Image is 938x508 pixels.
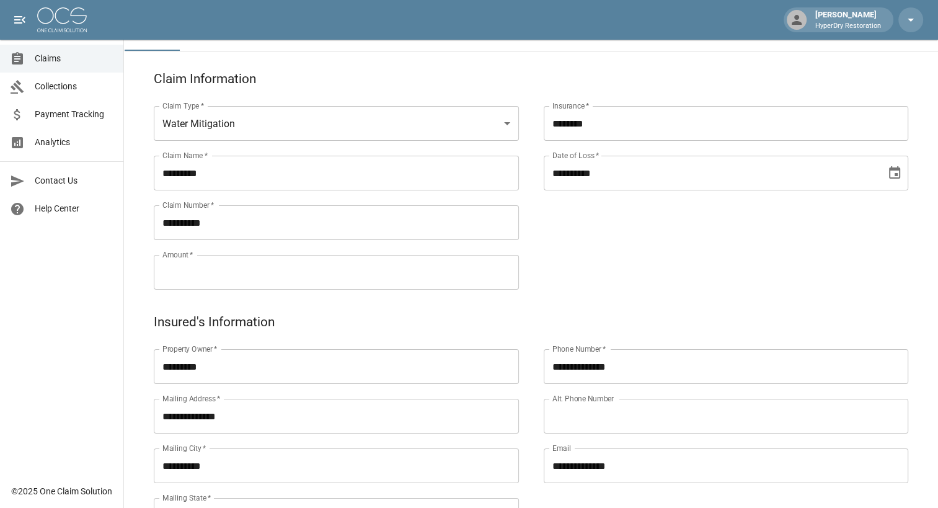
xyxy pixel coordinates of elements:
span: Help Center [35,202,113,215]
label: Property Owner [162,344,218,354]
span: Claims [35,52,113,65]
div: © 2025 One Claim Solution [11,485,112,497]
button: open drawer [7,7,32,32]
label: Email [552,443,571,453]
span: Payment Tracking [35,108,113,121]
div: Water Mitigation [154,106,519,141]
span: Contact Us [35,174,113,187]
label: Mailing Address [162,393,220,404]
span: Analytics [35,136,113,149]
span: Collections [35,80,113,93]
img: ocs-logo-white-transparent.png [37,7,87,32]
label: Date of Loss [552,150,599,161]
p: HyperDry Restoration [815,21,881,32]
label: Claim Name [162,150,208,161]
label: Alt. Phone Number [552,393,614,404]
label: Claim Number [162,200,214,210]
label: Mailing City [162,443,206,453]
label: Mailing State [162,492,211,503]
div: [PERSON_NAME] [810,9,886,31]
label: Phone Number [552,344,606,354]
label: Insurance [552,100,589,111]
button: Choose date, selected date is Oct 2, 2025 [882,161,907,185]
label: Claim Type [162,100,204,111]
label: Amount [162,249,193,260]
